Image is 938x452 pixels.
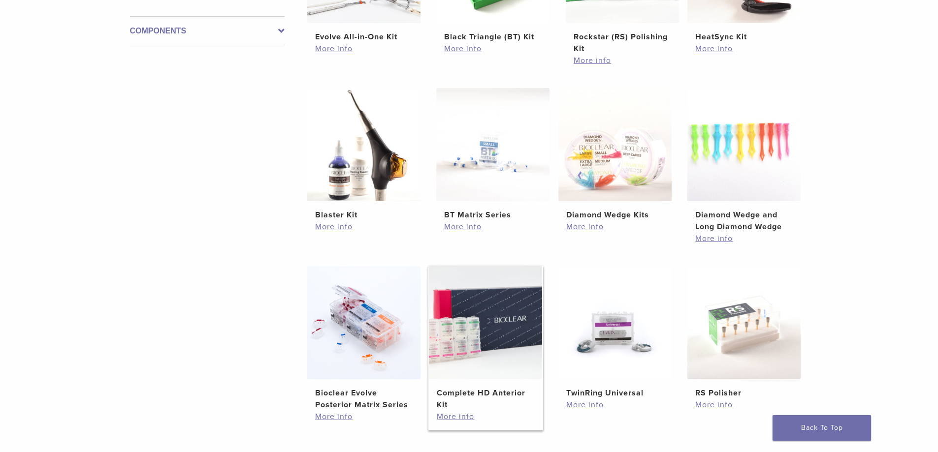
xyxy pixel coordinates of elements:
a: More info [695,233,793,244]
h2: BT Matrix Series [444,209,542,221]
h2: Diamond Wedge and Long Diamond Wedge [695,209,793,233]
img: Bioclear Evolve Posterior Matrix Series [307,266,420,379]
a: More info [315,43,413,55]
a: More info [566,399,664,411]
a: More info [315,411,413,422]
a: Diamond Wedge KitsDiamond Wedge Kits [558,88,673,221]
a: TwinRing UniversalTwinRing Universal [558,266,673,399]
img: Blaster Kit [307,88,420,201]
a: More info [574,55,671,66]
a: More info [695,43,793,55]
a: RS PolisherRS Polisher [687,266,802,399]
a: More info [444,221,542,233]
a: Diamond Wedge and Long Diamond WedgeDiamond Wedge and Long Diamond Wedge [687,88,802,233]
a: More info [315,221,413,233]
h2: Evolve All-in-One Kit [315,31,413,43]
a: More info [444,43,542,55]
h2: Complete HD Anterior Kit [437,387,534,411]
h2: Black Triangle (BT) Kit [444,31,542,43]
img: Diamond Wedge Kits [558,88,672,201]
h2: Bioclear Evolve Posterior Matrix Series [315,387,413,411]
h2: Diamond Wedge Kits [566,209,664,221]
h2: Blaster Kit [315,209,413,221]
a: Blaster KitBlaster Kit [307,88,421,221]
img: BT Matrix Series [436,88,550,201]
h2: HeatSync Kit [695,31,793,43]
a: Back To Top [773,415,871,441]
a: More info [566,221,664,233]
img: Diamond Wedge and Long Diamond Wedge [687,88,801,201]
a: More info [437,411,534,422]
h2: TwinRing Universal [566,387,664,399]
a: Bioclear Evolve Posterior Matrix SeriesBioclear Evolve Posterior Matrix Series [307,266,421,411]
a: Complete HD Anterior KitComplete HD Anterior Kit [428,266,543,411]
a: BT Matrix SeriesBT Matrix Series [436,88,550,221]
img: TwinRing Universal [558,266,672,379]
h2: Rockstar (RS) Polishing Kit [574,31,671,55]
a: More info [695,399,793,411]
label: Components [130,25,285,37]
h2: RS Polisher [695,387,793,399]
img: Complete HD Anterior Kit [429,266,542,379]
img: RS Polisher [687,266,801,379]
